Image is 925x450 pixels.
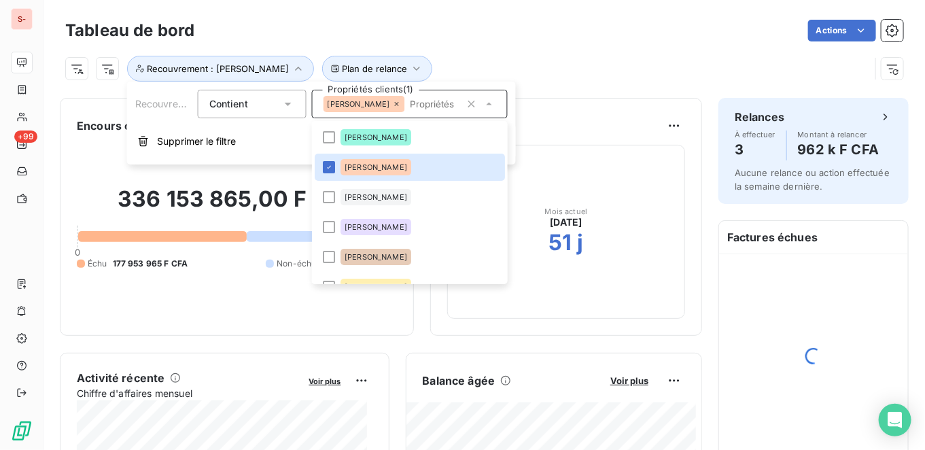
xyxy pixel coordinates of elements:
[209,98,248,109] span: Contient
[879,404,911,436] div: Open Intercom Messenger
[328,100,390,108] span: [PERSON_NAME]
[305,375,345,387] button: Voir plus
[113,258,188,270] span: 177 953 965 F CFA
[127,126,516,156] button: Supprimer le filtre
[88,258,107,270] span: Échu
[545,207,588,215] span: Mois actuel
[342,63,407,74] span: Plan de relance
[75,247,80,258] span: 0
[157,135,236,148] span: Supprimer le filtre
[65,18,194,43] h3: Tableau de bord
[309,377,341,386] span: Voir plus
[606,375,652,387] button: Voir plus
[11,8,33,30] div: S-
[548,229,572,256] h2: 51
[719,221,908,254] h6: Factures échues
[345,133,407,141] span: [PERSON_NAME]
[798,131,879,139] span: Montant à relancer
[345,163,407,171] span: [PERSON_NAME]
[798,139,879,160] h4: 962 k F CFA
[345,283,407,291] span: [PERSON_NAME]
[610,375,648,386] span: Voir plus
[808,20,876,41] button: Actions
[345,223,407,231] span: [PERSON_NAME]
[423,373,495,389] h6: Balance âgée
[735,109,784,125] h6: Relances
[578,229,584,256] h2: j
[735,167,890,192] span: Aucune relance ou action effectuée la semaine dernière.
[127,56,314,82] button: Recouvrement : [PERSON_NAME]
[277,258,316,270] span: Non-échu
[405,98,461,110] input: Propriétés clients
[551,215,582,229] span: [DATE]
[735,131,775,139] span: À effectuer
[735,139,775,160] h4: 3
[147,63,289,74] span: Recouvrement : [PERSON_NAME]
[77,386,300,400] span: Chiffre d'affaires mensuel
[345,253,407,261] span: [PERSON_NAME]
[77,118,154,134] h6: Encours client
[345,193,407,201] span: [PERSON_NAME]
[322,56,432,82] button: Plan de relance
[14,131,37,143] span: +99
[135,98,201,109] span: Recouvrement
[77,370,164,386] h6: Activité récente
[77,186,397,226] h2: 336 153 865,00 F CFA
[11,420,33,442] img: Logo LeanPay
